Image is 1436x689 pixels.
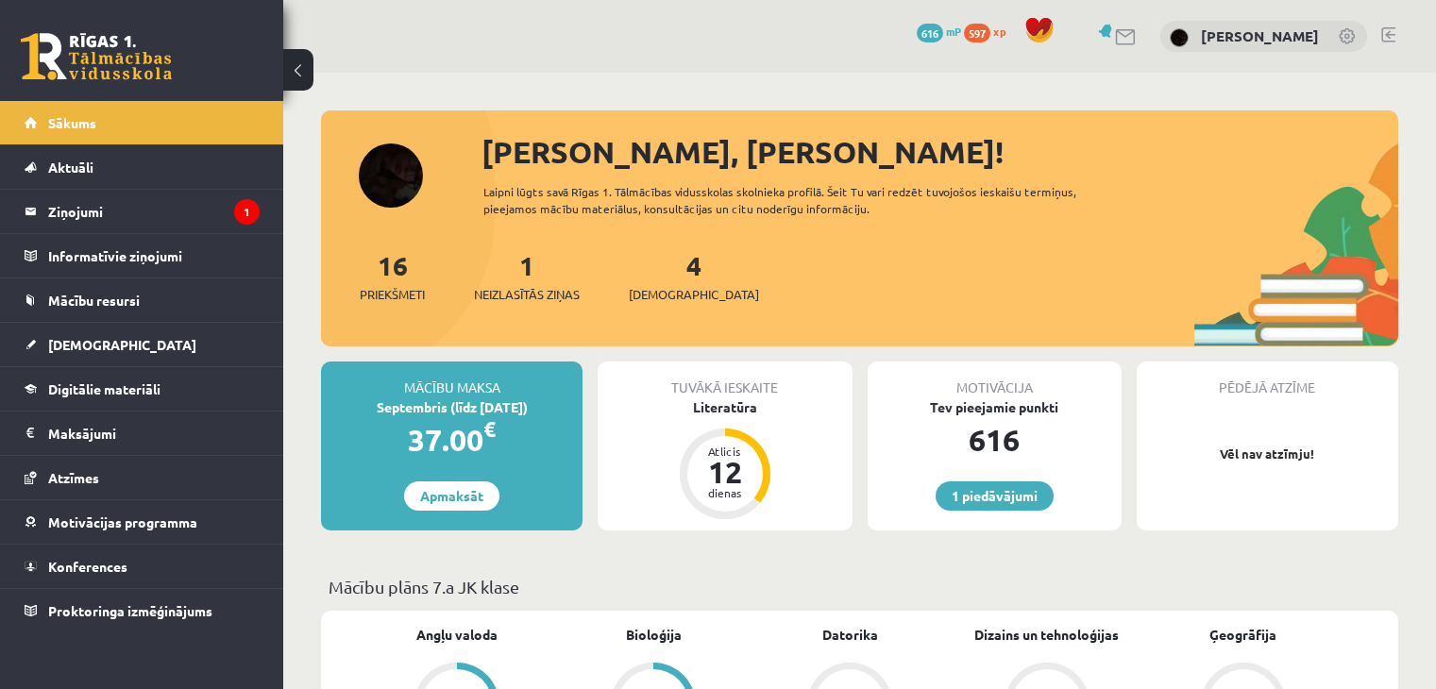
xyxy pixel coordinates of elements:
div: Tuvākā ieskaite [598,361,852,397]
a: Mācību resursi [25,278,260,322]
a: Apmaksāt [404,481,499,511]
a: Atzīmes [25,456,260,499]
span: [DEMOGRAPHIC_DATA] [48,336,196,353]
div: Literatūra [598,397,852,417]
div: [PERSON_NAME], [PERSON_NAME]! [481,129,1398,175]
a: Bioloģija [626,625,682,645]
div: Pēdējā atzīme [1137,361,1398,397]
legend: Ziņojumi [48,190,260,233]
a: Dizains un tehnoloģijas [974,625,1119,645]
a: 16Priekšmeti [360,248,425,304]
a: [DEMOGRAPHIC_DATA] [25,323,260,366]
a: Proktoringa izmēģinājums [25,589,260,632]
span: Priekšmeti [360,285,425,304]
div: Atlicis [697,445,753,457]
span: [DEMOGRAPHIC_DATA] [629,285,759,304]
a: Informatīvie ziņojumi [25,234,260,277]
div: Tev pieejamie punkti [868,397,1122,417]
span: Konferences [48,558,127,575]
a: 4[DEMOGRAPHIC_DATA] [629,248,759,304]
a: 1Neizlasītās ziņas [474,248,580,304]
a: Konferences [25,545,260,588]
a: Motivācijas programma [25,500,260,544]
div: Motivācija [868,361,1122,397]
a: Datorika [822,625,878,645]
span: 616 [917,24,943,42]
div: Laipni lūgts savā Rīgas 1. Tālmācības vidusskolas skolnieka profilā. Šeit Tu vari redzēt tuvojošo... [483,183,1130,217]
span: Proktoringa izmēģinājums [48,602,212,619]
span: 597 [964,24,990,42]
a: Angļu valoda [416,625,498,645]
a: Literatūra Atlicis 12 dienas [598,397,852,522]
span: Sākums [48,114,96,131]
p: Mācību plāns 7.a JK klase [329,574,1391,599]
span: xp [993,24,1005,39]
a: 616 mP [917,24,961,39]
a: 597 xp [964,24,1015,39]
div: 616 [868,417,1122,462]
div: 37.00 [321,417,583,462]
div: 12 [697,457,753,487]
a: 1 piedāvājumi [936,481,1054,511]
a: Sākums [25,101,260,144]
a: Rīgas 1. Tālmācības vidusskola [21,33,172,80]
span: Atzīmes [48,469,99,486]
a: Ģeogrāfija [1209,625,1276,645]
legend: Informatīvie ziņojumi [48,234,260,277]
span: € [483,415,496,443]
a: Maksājumi [25,412,260,455]
a: [PERSON_NAME] [1201,26,1319,45]
i: 1 [234,199,260,225]
img: Linda Rutka [1170,28,1189,47]
div: Septembris (līdz [DATE]) [321,397,583,417]
span: mP [946,24,961,39]
span: Digitālie materiāli [48,380,160,397]
span: Neizlasītās ziņas [474,285,580,304]
span: Aktuāli [48,159,93,176]
div: Mācību maksa [321,361,583,397]
p: Vēl nav atzīmju! [1146,445,1389,463]
legend: Maksājumi [48,412,260,455]
span: Motivācijas programma [48,513,197,530]
a: Digitālie materiāli [25,367,260,411]
a: Ziņojumi1 [25,190,260,233]
div: dienas [697,487,753,498]
span: Mācību resursi [48,292,140,309]
a: Aktuāli [25,145,260,189]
